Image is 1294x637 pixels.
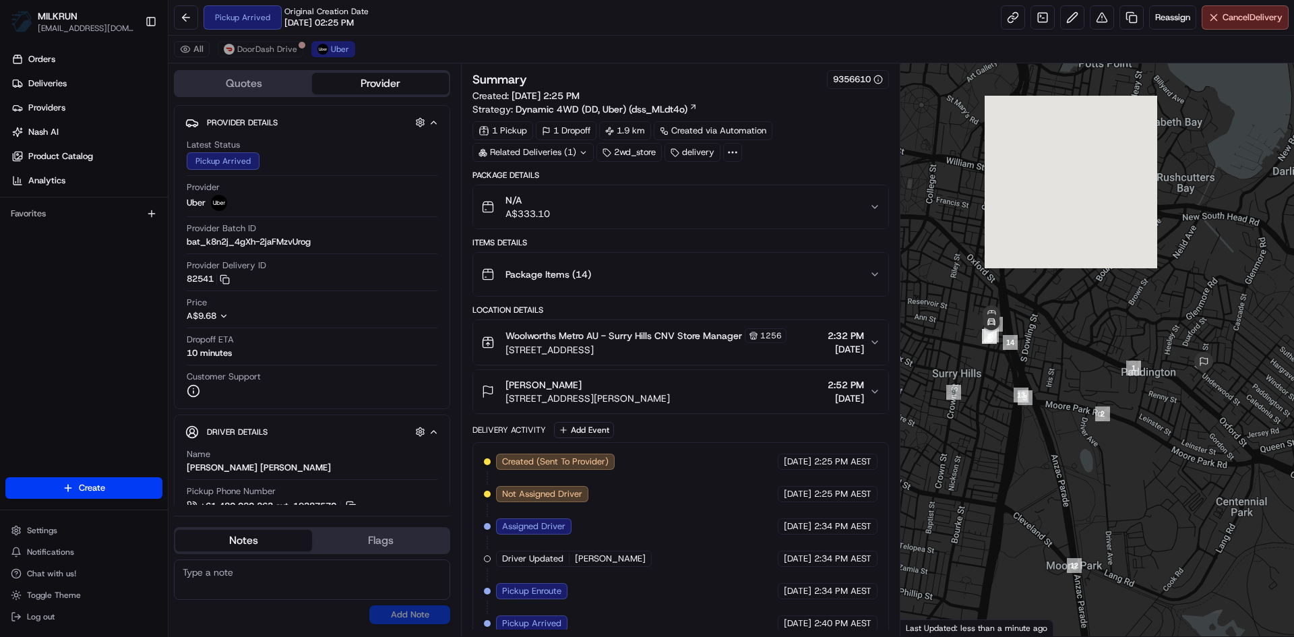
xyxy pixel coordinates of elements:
[472,305,888,315] div: Location Details
[28,53,55,65] span: Orders
[187,197,206,209] span: Uber
[575,553,646,565] span: [PERSON_NAME]
[27,547,74,557] span: Notifications
[187,139,240,151] span: Latest Status
[472,425,546,435] div: Delivery Activity
[784,488,811,500] span: [DATE]
[505,392,670,405] span: [STREET_ADDRESS][PERSON_NAME]
[833,73,883,86] button: 9356610
[11,11,32,32] img: MILKRUN
[5,607,162,626] button: Log out
[207,427,268,437] span: Driver Details
[187,273,230,285] button: 82541
[814,488,871,500] span: 2:25 PM AEST
[665,143,720,162] div: delivery
[512,90,580,102] span: [DATE] 2:25 PM
[5,521,162,540] button: Settings
[187,260,266,272] span: Provider Delivery ID
[1155,11,1190,24] span: Reassign
[187,297,207,309] span: Price
[185,421,439,443] button: Driver Details
[784,617,811,630] span: [DATE]
[502,456,609,468] span: Created (Sent To Provider)
[472,73,527,86] h3: Summary
[187,499,359,514] a: +61 480 020 263 ext. 19387570
[900,619,1053,636] div: Last Updated: less than a minute ago
[175,530,312,551] button: Notes
[828,392,864,405] span: [DATE]
[27,590,81,601] span: Toggle Theme
[312,530,449,551] button: Flags
[311,41,355,57] button: Uber
[502,488,582,500] span: Not Assigned Driver
[599,121,651,140] div: 1.9 km
[28,126,59,138] span: Nash AI
[505,268,591,281] span: Package Items ( 14 )
[946,385,961,400] div: 9
[187,181,220,193] span: Provider
[1149,5,1196,30] button: Reassign
[784,456,811,468] span: [DATE]
[502,617,561,630] span: Pickup Arrived
[505,207,550,220] span: A$333.10
[187,347,232,359] div: 10 minutes
[207,117,278,128] span: Provider Details
[5,170,168,191] a: Analytics
[784,553,811,565] span: [DATE]
[284,17,354,29] span: [DATE] 02:25 PM
[505,329,742,342] span: Woolworths Metro AU - Surry Hills CNV Store Manager
[27,611,55,622] span: Log out
[505,343,787,357] span: [STREET_ADDRESS]
[472,102,698,116] div: Strategy:
[38,9,78,23] button: MILKRUN
[828,342,864,356] span: [DATE]
[1126,361,1141,375] div: 1
[284,6,369,17] span: Original Creation Date
[828,329,864,342] span: 2:32 PM
[1067,558,1082,573] div: 12
[1095,406,1110,421] div: 2
[473,253,888,296] button: Package Items (14)
[200,500,336,512] span: +61 480 020 263 ext. 19387570
[784,520,811,533] span: [DATE]
[5,146,168,167] a: Product Catalog
[473,320,888,365] button: Woolworths Metro AU - Surry Hills CNV Store Manager1256[STREET_ADDRESS]2:32 PM[DATE]
[814,617,871,630] span: 2:40 PM AEST
[814,553,871,565] span: 2:34 PM AEST
[814,456,871,468] span: 2:25 PM AEST
[1018,390,1033,405] div: 3
[473,185,888,229] button: N/AA$333.10
[187,310,216,322] span: A$9.68
[28,102,65,114] span: Providers
[1014,388,1028,402] div: 13
[187,310,305,322] button: A$9.68
[174,41,210,57] button: All
[187,462,331,474] div: [PERSON_NAME] [PERSON_NAME]
[5,5,140,38] button: MILKRUNMILKRUN[EMAIL_ADDRESS][DOMAIN_NAME]
[5,477,162,499] button: Create
[312,73,449,94] button: Provider
[982,329,997,344] div: 7
[237,44,297,55] span: DoorDash Drive
[38,23,134,34] button: [EMAIL_ADDRESS][DOMAIN_NAME]
[502,553,563,565] span: Driver Updated
[502,585,561,597] span: Pickup Enroute
[1223,11,1283,24] span: Cancel Delivery
[654,121,772,140] a: Created via Automation
[187,236,311,248] span: bat_k8n2j_4gXh-2jaFMzvUrog
[218,41,303,57] button: DoorDash Drive
[554,422,614,438] button: Add Event
[516,102,698,116] a: Dynamic 4WD (DD, Uber) (dss_MLdt4o)
[185,111,439,133] button: Provider Details
[5,97,168,119] a: Providers
[27,568,76,579] span: Chat with us!
[28,78,67,90] span: Deliveries
[596,143,662,162] div: 2wd_store
[331,44,349,55] span: Uber
[27,525,57,536] span: Settings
